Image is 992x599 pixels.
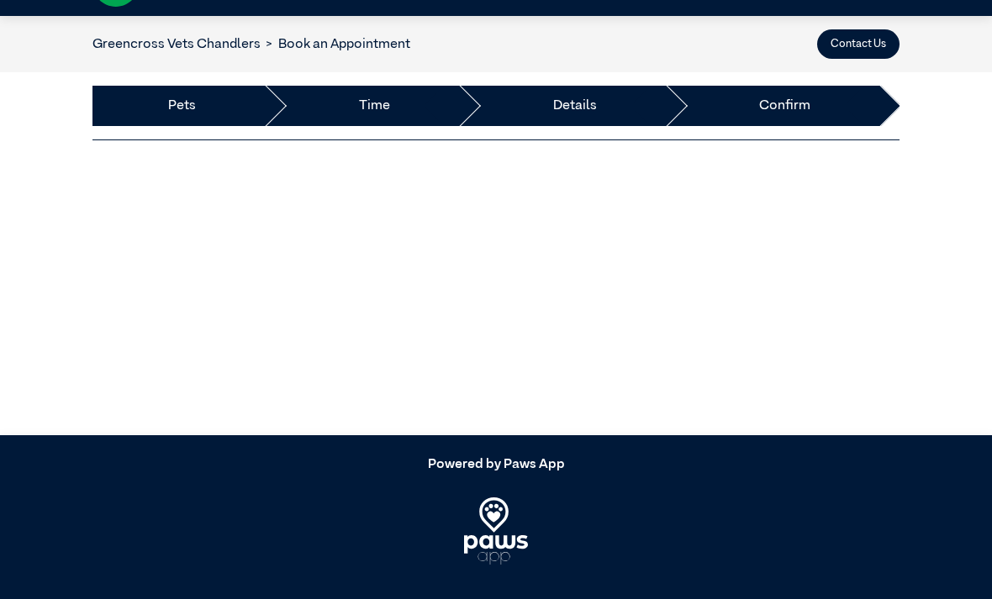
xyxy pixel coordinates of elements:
[817,29,900,59] button: Contact Us
[92,38,261,51] a: Greencross Vets Chandlers
[553,96,597,116] a: Details
[92,34,410,55] nav: breadcrumb
[261,34,410,55] li: Book an Appointment
[359,96,390,116] a: Time
[759,96,810,116] a: Confirm
[92,457,900,473] h5: Powered by Paws App
[168,96,196,116] a: Pets
[464,497,529,565] img: PawsApp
